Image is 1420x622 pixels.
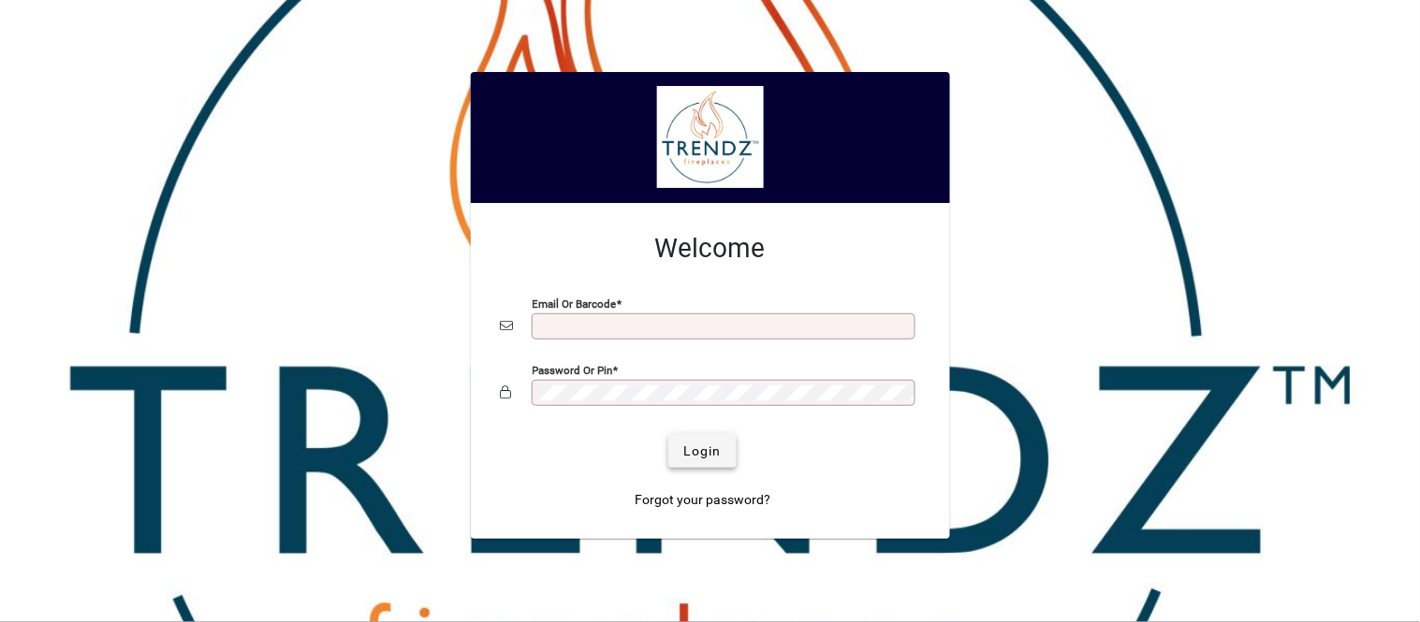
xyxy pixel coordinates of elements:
span: Login [683,441,722,461]
button: Login [668,434,737,468]
mat-label: Password or Pin [533,364,613,377]
h2: Welcome [501,233,920,265]
span: Forgot your password? [635,490,770,510]
a: Forgot your password? [627,483,778,516]
mat-label: Email or Barcode [533,297,617,311]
